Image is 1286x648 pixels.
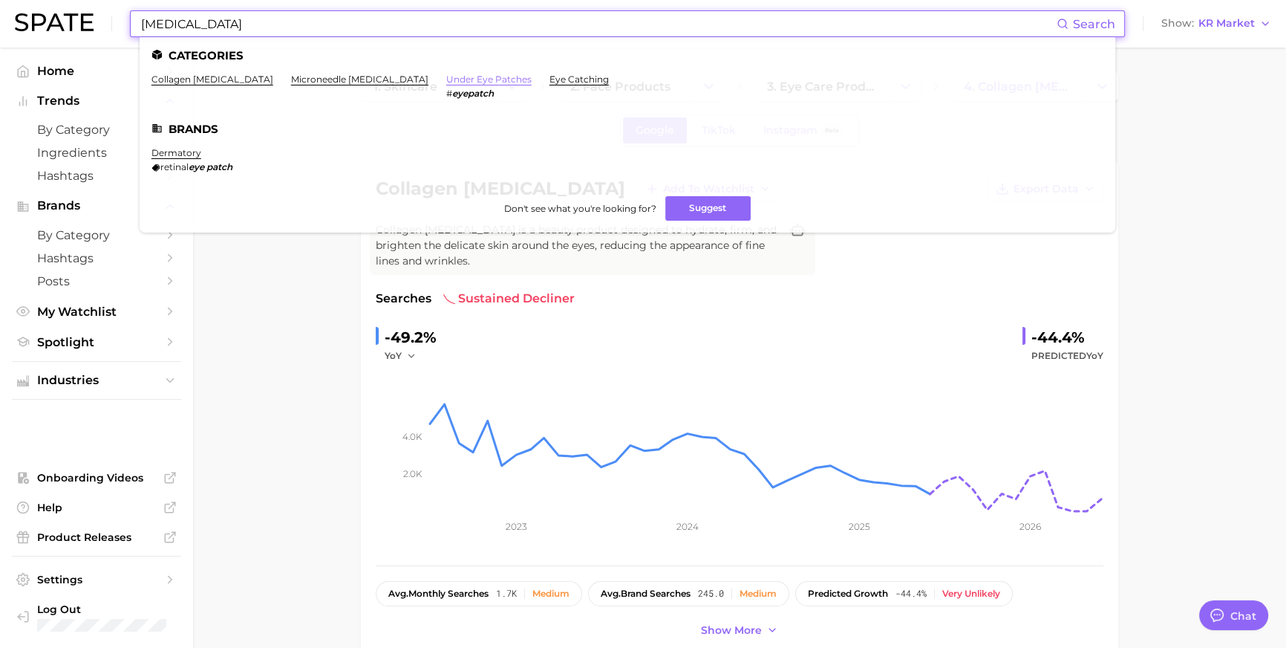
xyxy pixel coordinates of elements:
[385,325,437,349] div: -49.2%
[151,123,1103,135] li: Brands
[206,161,232,172] em: patch
[12,59,181,82] a: Home
[12,496,181,519] a: Help
[291,74,428,85] a: microneedle [MEDICAL_DATA]
[549,74,609,85] a: eye catching
[37,228,156,242] span: by Category
[37,146,156,160] span: Ingredients
[676,521,699,532] tspan: 2024
[403,468,422,479] tspan: 2.0k
[665,196,751,221] button: Suggest
[388,589,489,599] span: monthly searches
[376,290,431,308] span: Searches
[12,195,181,217] button: Brands
[189,161,204,172] em: eye
[1019,521,1041,532] tspan: 2026
[15,13,94,31] img: SPATE
[37,251,156,265] span: Hashtags
[37,501,156,514] span: Help
[12,224,181,247] a: by Category
[12,300,181,323] a: My Watchlist
[740,589,777,599] div: Medium
[37,123,156,137] span: by Category
[1198,19,1255,27] span: KR Market
[12,331,181,354] a: Spotlight
[376,222,780,269] span: Collagen [MEDICAL_DATA] is a beauty product designed to hydrate, firm, and brighten the delicate ...
[37,335,156,349] span: Spotlight
[12,141,181,164] a: Ingredients
[160,161,189,172] span: retinal
[12,568,181,591] a: Settings
[12,526,181,548] a: Product Releases
[504,203,656,214] span: Don't see what you're looking for?
[446,88,452,99] span: #
[37,531,156,544] span: Product Releases
[443,293,455,305] img: sustained decliner
[12,90,181,112] button: Trends
[1073,17,1115,31] span: Search
[795,581,1013,606] button: predicted growth-44.4%Very unlikely
[443,290,575,308] span: sustained decliner
[942,589,1000,599] div: Very unlikely
[37,199,156,213] span: Brands
[12,247,181,270] a: Hashtags
[849,521,870,532] tspan: 2025
[37,94,156,108] span: Trends
[532,589,569,599] div: Medium
[588,581,789,606] button: avg.brand searches245.0Medium
[37,471,156,485] span: Onboarding Videos
[37,603,169,616] span: Log Out
[37,274,156,288] span: Posts
[402,430,422,441] tspan: 4.0k
[446,74,532,85] a: under eye patches
[151,49,1103,62] li: Categories
[385,347,417,365] button: YoY
[12,598,181,636] a: Log out. Currently logged in with e-mail doyeon@spate.nyc.
[1031,347,1103,365] span: Predicted
[151,147,201,158] a: dermatory
[701,624,762,637] span: Show more
[37,374,156,387] span: Industries
[12,270,181,293] a: Posts
[601,589,691,599] span: brand searches
[37,305,156,319] span: My Watchlist
[452,88,494,99] em: eyepatch
[1158,14,1275,33] button: ShowKR Market
[12,164,181,187] a: Hashtags
[388,588,408,599] abbr: average
[37,169,156,183] span: Hashtags
[140,11,1057,36] input: Search here for a brand, industry, or ingredient
[37,573,156,586] span: Settings
[12,118,181,141] a: by Category
[1031,325,1103,349] div: -44.4%
[506,521,527,532] tspan: 2023
[376,581,582,606] button: avg.monthly searches1.7kMedium
[697,621,782,641] button: Show more
[12,467,181,489] a: Onboarding Videos
[895,589,927,599] span: -44.4%
[698,589,724,599] span: 245.0
[808,589,888,599] span: predicted growth
[385,349,402,362] span: YoY
[12,369,181,392] button: Industries
[1161,19,1194,27] span: Show
[151,74,273,85] a: collagen [MEDICAL_DATA]
[1086,350,1103,361] span: YoY
[601,588,621,599] abbr: average
[37,64,156,78] span: Home
[496,589,517,599] span: 1.7k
